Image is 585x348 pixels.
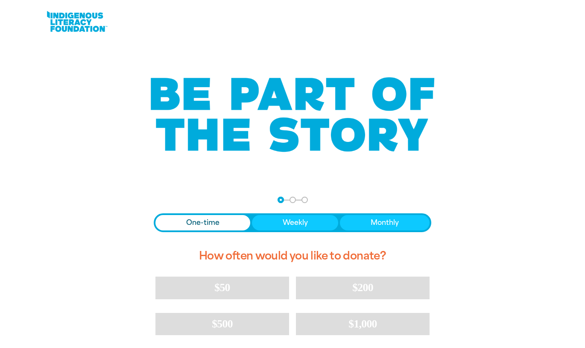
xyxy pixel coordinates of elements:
button: $200 [296,277,430,299]
button: Weekly [252,215,339,230]
span: $200 [352,281,373,294]
h2: How often would you like to donate? [154,242,431,270]
button: Navigate to step 2 of 3 to enter your details [290,197,296,203]
div: Donation frequency [154,213,431,232]
span: Weekly [283,218,308,228]
button: Monthly [340,215,430,230]
span: One-time [186,218,219,228]
button: Navigate to step 3 of 3 to enter your payment details [301,197,308,203]
button: $50 [155,277,289,299]
span: $50 [214,281,230,294]
span: $1,000 [348,318,377,330]
span: $500 [212,318,233,330]
span: Monthly [371,218,399,228]
button: $1,000 [296,313,430,335]
img: Be part of the story [143,60,442,169]
button: One-time [155,215,250,230]
button: $500 [155,313,289,335]
button: Navigate to step 1 of 3 to enter your donation amount [278,197,284,203]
